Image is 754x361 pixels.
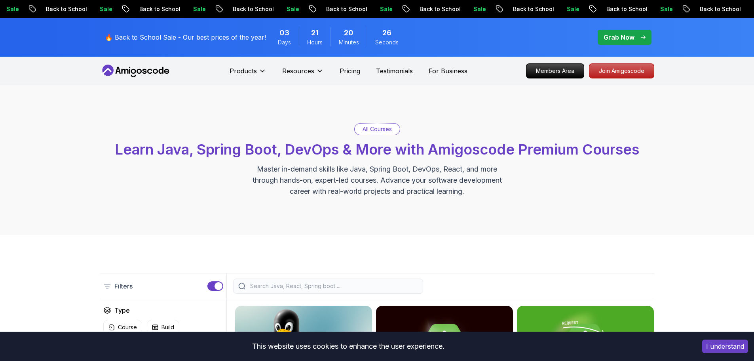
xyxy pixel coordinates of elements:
[6,338,690,355] div: This website uses cookies to enhance the user experience.
[339,38,359,46] span: Minutes
[311,27,319,38] span: 21 Hours
[526,63,584,78] a: Members Area
[37,5,91,13] p: Back to School
[282,66,314,76] p: Resources
[278,38,291,46] span: Days
[307,38,323,46] span: Hours
[282,66,324,82] button: Resources
[114,306,130,315] h2: Type
[371,5,397,13] p: Sale
[376,66,413,76] a: Testimonials
[429,66,467,76] a: For Business
[598,5,651,13] p: Back to School
[558,5,583,13] p: Sale
[230,66,266,82] button: Products
[115,141,639,158] span: Learn Java, Spring Boot, DevOps & More with Amigoscode Premium Courses
[279,27,289,38] span: 3 Days
[382,27,391,38] span: 26 Seconds
[651,5,677,13] p: Sale
[224,5,278,13] p: Back to School
[91,5,116,13] p: Sale
[278,5,303,13] p: Sale
[589,64,654,78] p: Join Amigoscode
[344,27,353,38] span: 20 Minutes
[504,5,558,13] p: Back to School
[105,32,266,42] p: 🔥 Back to School Sale - Our best prices of the year!
[363,125,392,133] p: All Courses
[317,5,371,13] p: Back to School
[118,323,137,331] p: Course
[375,38,399,46] span: Seconds
[340,66,360,76] a: Pricing
[691,5,745,13] p: Back to School
[249,282,418,290] input: Search Java, React, Spring boot ...
[131,5,184,13] p: Back to School
[161,323,174,331] p: Build
[114,281,133,291] p: Filters
[230,66,257,76] p: Products
[147,320,179,335] button: Build
[411,5,465,13] p: Back to School
[103,320,142,335] button: Course
[465,5,490,13] p: Sale
[244,164,510,197] p: Master in-demand skills like Java, Spring Boot, DevOps, React, and more through hands-on, expert-...
[526,64,584,78] p: Members Area
[604,32,634,42] p: Grab Now
[589,63,654,78] a: Join Amigoscode
[702,340,748,353] button: Accept cookies
[184,5,210,13] p: Sale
